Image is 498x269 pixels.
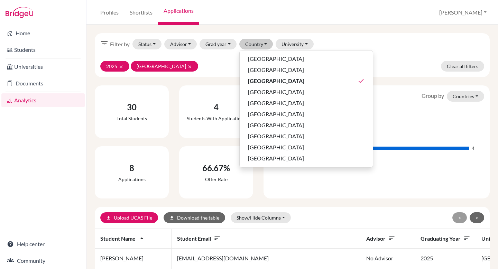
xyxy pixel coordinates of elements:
span: [GEOGRAPHIC_DATA] [248,154,304,163]
button: Status [132,39,162,49]
span: [GEOGRAPHIC_DATA] [248,99,304,107]
a: Documents [1,76,85,90]
div: Offer rate [202,176,230,183]
button: [GEOGRAPHIC_DATA] [240,86,373,98]
span: Student email [177,235,221,242]
img: Bridge-U [6,7,33,18]
button: [GEOGRAPHIC_DATA] [240,120,373,131]
td: No Advisor [361,249,415,268]
button: [GEOGRAPHIC_DATA] [240,98,373,109]
span: [GEOGRAPHIC_DATA] [248,121,304,129]
a: Universities [1,60,85,74]
button: University [276,39,314,49]
button: [GEOGRAPHIC_DATA] [240,153,373,164]
div: 8 [118,162,146,174]
i: filter_list [100,39,109,47]
i: upload [106,215,111,220]
i: done [358,77,365,84]
div: 30 [117,101,147,113]
span: Advisor [366,235,395,242]
span: Graduating year [421,235,470,242]
button: [GEOGRAPHIC_DATA] [240,131,373,142]
span: [GEOGRAPHIC_DATA] ([GEOGRAPHIC_DATA]) [248,165,365,174]
a: Help center [1,237,85,251]
button: [PERSON_NAME] [436,6,490,19]
span: [GEOGRAPHIC_DATA] [248,77,304,85]
span: Student name [100,235,145,242]
i: sort [463,235,470,242]
td: [PERSON_NAME] [95,249,172,268]
div: Applications [118,176,146,183]
button: [GEOGRAPHIC_DATA] [240,64,373,75]
button: Advisor [164,39,197,49]
button: Country [239,39,273,49]
td: 2025 [415,249,476,268]
button: < [452,212,467,223]
button: downloadDownload the table [164,212,225,223]
a: uploadUpload UCAS File [100,212,158,223]
a: Community [1,254,85,268]
button: [GEOGRAPHIC_DATA] [240,142,373,153]
button: [GEOGRAPHIC_DATA] [240,53,373,64]
span: [GEOGRAPHIC_DATA] [248,110,304,118]
a: Analytics [1,93,85,107]
button: [GEOGRAPHIC_DATA] [240,109,373,120]
a: Students [1,43,85,57]
div: Group by [416,91,489,102]
button: Grad year [200,39,237,49]
div: Country [239,50,373,168]
div: Students with applications [187,115,246,122]
td: [EMAIL_ADDRESS][DOMAIN_NAME] [172,249,361,268]
button: Show/Hide Columns [231,212,291,223]
button: [GEOGRAPHIC_DATA]clear [131,61,198,72]
span: [GEOGRAPHIC_DATA] [248,55,304,63]
button: > [470,212,484,223]
i: sort [388,235,395,242]
button: [GEOGRAPHIC_DATA] ([GEOGRAPHIC_DATA]) [240,164,373,175]
a: Home [1,26,85,40]
i: clear [119,64,123,69]
i: sort [214,235,221,242]
i: download [169,215,174,220]
span: [GEOGRAPHIC_DATA] [248,132,304,140]
span: [GEOGRAPHIC_DATA] [248,88,304,96]
span: [GEOGRAPHIC_DATA] [248,143,304,151]
span: [GEOGRAPHIC_DATA] [248,66,304,74]
i: clear [187,64,192,69]
button: [GEOGRAPHIC_DATA]done [240,75,373,86]
div: 4 [472,145,474,152]
div: 66.67% [202,162,230,174]
a: Clear all filters [441,61,484,72]
div: 4 [187,101,246,113]
span: Filter by [110,40,130,48]
button: 2025clear [100,61,129,72]
button: Countries [447,91,484,102]
div: Total students [117,115,147,122]
i: arrow_drop_up [138,235,145,242]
